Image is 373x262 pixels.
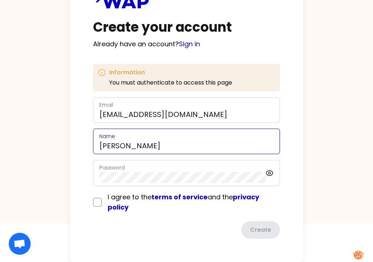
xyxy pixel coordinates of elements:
label: Name [99,133,115,140]
label: Password [99,164,125,171]
h1: Create your account [93,20,280,35]
span: I agree to the and the [108,192,259,212]
button: Create [241,221,280,239]
h3: Information [109,68,232,77]
p: Already have an account? [93,39,280,49]
label: Email [99,101,113,109]
a: terms of service [151,192,208,202]
a: Sign in [179,39,200,48]
div: Open chat [9,233,31,255]
p: You must authenticate to access this page [109,78,232,87]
